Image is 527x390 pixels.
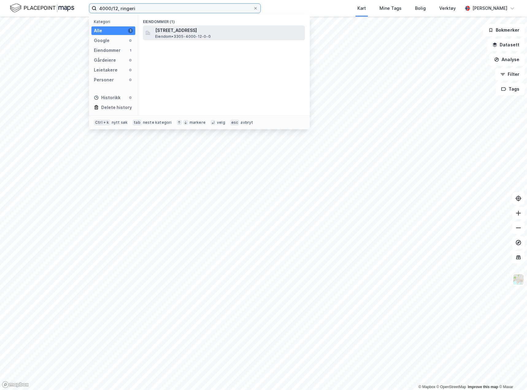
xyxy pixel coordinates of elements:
button: Filter [495,68,525,80]
div: 0 [128,95,133,100]
div: Personer [94,76,114,84]
div: Verktøy [439,5,456,12]
div: Kategori [94,19,135,24]
div: 1 [128,28,133,33]
div: Ctrl + k [94,119,110,126]
span: Eiendom • 3305-4000-12-0-0 [155,34,211,39]
div: Gårdeiere [94,57,116,64]
div: 0 [128,68,133,72]
button: Tags [496,83,525,95]
div: Eiendommer [94,47,121,54]
div: Alle [94,27,102,34]
input: Søk på adresse, matrikkel, gårdeiere, leietakere eller personer [97,4,253,13]
div: Historikk [94,94,121,101]
div: esc [230,119,240,126]
div: 0 [128,77,133,82]
a: Improve this map [468,385,498,389]
a: Mapbox [418,385,435,389]
img: logo.f888ab2527a4732fd821a326f86c7f29.svg [10,3,74,14]
div: 0 [128,58,133,63]
iframe: Chat Widget [496,361,527,390]
div: nytt søk [112,120,128,125]
button: Datasett [487,39,525,51]
div: Bolig [415,5,426,12]
div: neste kategori [143,120,172,125]
button: Analyse [489,53,525,66]
div: [PERSON_NAME] [472,5,507,12]
button: Bokmerker [483,24,525,36]
div: avbryt [240,120,253,125]
div: Eiendommer (1) [138,14,310,25]
img: Z [513,274,524,285]
div: velg [217,120,225,125]
div: Mine Tags [379,5,402,12]
div: 0 [128,38,133,43]
div: Delete history [101,104,132,111]
div: markere [190,120,206,125]
a: Mapbox homepage [2,381,29,388]
div: Google [94,37,110,44]
span: [STREET_ADDRESS] [155,27,302,34]
div: 1 [128,48,133,53]
div: Kart [357,5,366,12]
div: tab [133,119,142,126]
a: OpenStreetMap [437,385,466,389]
div: Leietakere [94,66,117,74]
